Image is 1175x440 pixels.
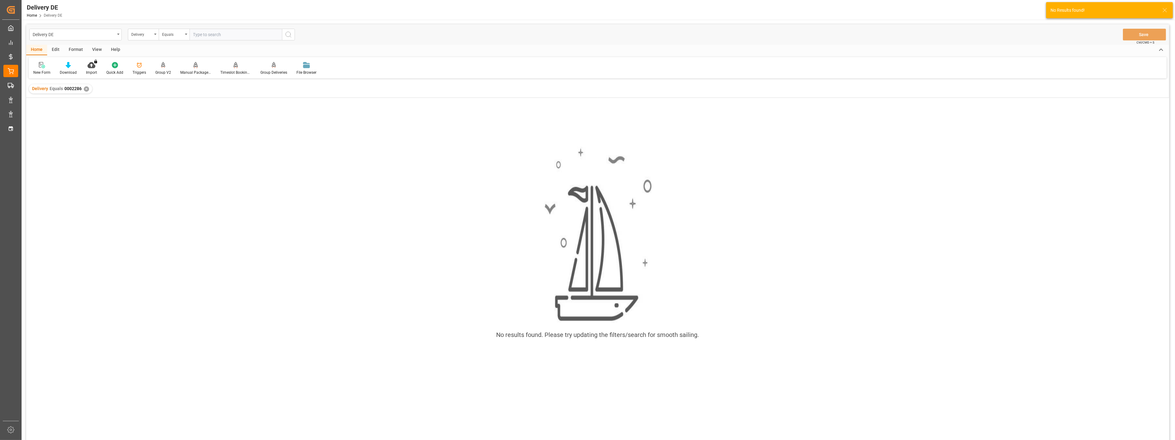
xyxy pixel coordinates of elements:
[64,86,82,91] span: 0002286
[496,330,699,339] div: No results found. Please try updating the filters/search for smooth sailing.
[190,29,282,40] input: Type to search
[27,13,37,18] a: Home
[88,45,106,55] div: View
[131,30,152,37] div: Delivery
[220,70,251,75] div: Timeslot Booking Report
[282,29,295,40] button: search button
[1123,29,1166,40] button: Save
[128,29,159,40] button: open menu
[1051,7,1157,14] div: No Results found!
[159,29,190,40] button: open menu
[544,147,652,323] img: smooth_sailing.jpeg
[260,70,287,75] div: Group Deliveries
[106,45,125,55] div: Help
[296,70,316,75] div: File Browser
[26,45,47,55] div: Home
[155,70,171,75] div: Group V2
[33,30,115,38] div: Delivery DE
[84,86,89,92] div: ✕
[162,30,183,37] div: Equals
[1136,40,1154,45] span: Ctrl/CMD + S
[180,70,211,75] div: Manual Package TypeDetermination
[47,45,64,55] div: Edit
[64,45,88,55] div: Format
[27,3,62,12] div: Delivery DE
[32,86,48,91] span: Delivery
[60,70,77,75] div: Download
[106,70,123,75] div: Quick Add
[29,29,122,40] button: open menu
[133,70,146,75] div: Triggers
[33,70,51,75] div: New Form
[50,86,63,91] span: Equals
